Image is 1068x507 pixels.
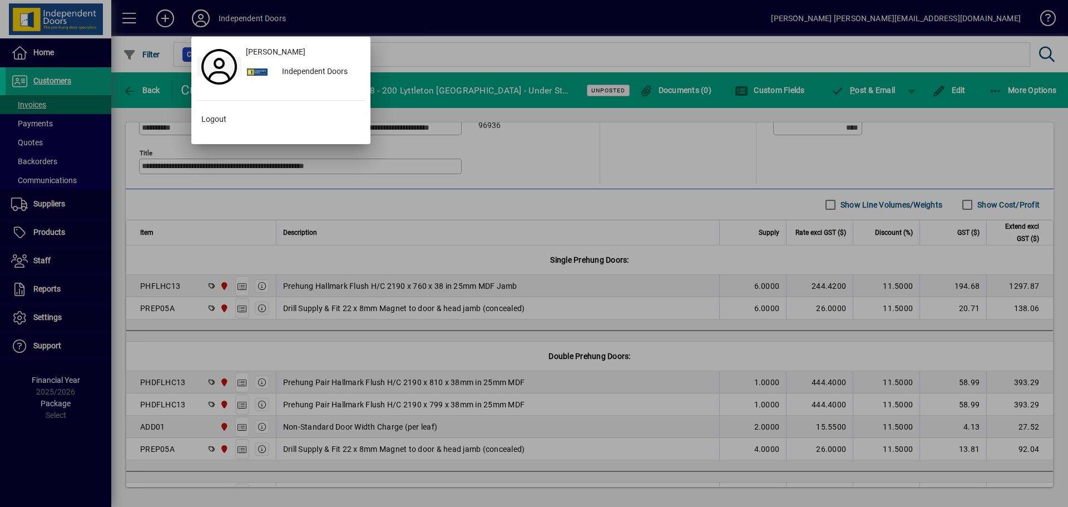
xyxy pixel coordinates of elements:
[241,62,365,82] button: Independent Doors
[273,62,365,82] div: Independent Doors
[241,42,365,62] a: [PERSON_NAME]
[246,46,305,58] span: [PERSON_NAME]
[197,57,241,77] a: Profile
[201,114,226,125] span: Logout
[197,110,365,130] button: Logout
